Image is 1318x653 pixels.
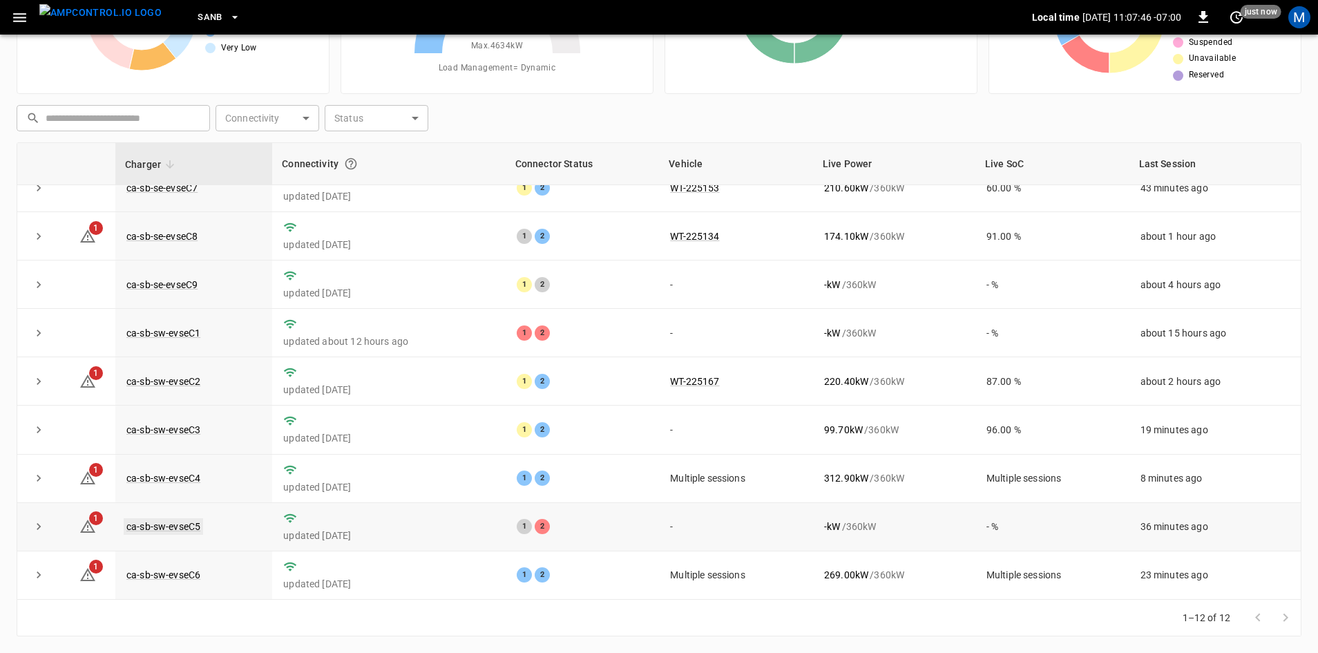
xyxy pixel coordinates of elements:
a: 1 [79,520,96,531]
td: - [659,503,813,551]
div: / 360 kW [824,181,964,195]
td: 43 minutes ago [1129,164,1301,212]
td: - [659,261,813,309]
span: 1 [89,511,103,525]
th: Vehicle [659,143,813,185]
th: Live SoC [975,143,1129,185]
td: 96.00 % [975,406,1129,454]
a: 1 [79,375,96,386]
p: Local time [1032,10,1080,24]
span: 1 [89,560,103,574]
a: ca-sb-sw-evseC6 [126,569,200,580]
a: ca-sb-se-evseC9 [126,279,198,290]
span: just now [1241,5,1281,19]
a: ca-sb-se-evseC7 [126,182,198,193]
p: [DATE] 11:07:46 -07:00 [1082,10,1181,24]
span: Charger [125,156,179,173]
button: SanB [192,4,246,31]
div: / 360 kW [824,375,964,388]
td: 8 minutes ago [1129,455,1301,503]
div: 1 [517,567,532,583]
p: 210.60 kW [824,181,868,195]
p: - kW [824,326,840,340]
button: expand row [28,419,49,440]
span: Suspended [1189,36,1233,50]
p: updated about 12 hours ago [283,334,494,348]
div: 2 [535,471,550,486]
div: 2 [535,567,550,583]
div: 1 [517,374,532,389]
a: 1 [79,230,96,241]
div: / 360 kW [824,471,964,485]
p: updated [DATE] [283,480,494,494]
td: - % [975,309,1129,357]
a: ca-sb-sw-evseC4 [126,473,200,484]
a: ca-sb-sw-evseC5 [124,518,203,535]
span: Unavailable [1189,52,1236,66]
p: 174.10 kW [824,229,868,243]
a: WT-225134 [670,231,719,242]
div: 2 [535,519,550,534]
p: - kW [824,520,840,533]
a: WT-225153 [670,182,719,193]
span: Load Management = Dynamic [439,61,556,75]
span: 1 [89,221,103,235]
div: 1 [517,277,532,292]
td: 23 minutes ago [1129,551,1301,600]
button: set refresh interval [1225,6,1248,28]
span: Very Low [221,41,257,55]
td: about 2 hours ago [1129,357,1301,406]
div: / 360 kW [824,568,964,582]
span: Max. 4634 kW [471,39,523,53]
div: / 360 kW [824,278,964,292]
button: Connection between the charger and our software. [338,151,363,176]
button: expand row [28,468,49,489]
img: ampcontrol.io logo [39,4,162,21]
div: 1 [517,519,532,534]
span: 1 [89,366,103,380]
td: Multiple sessions [975,455,1129,503]
button: expand row [28,274,49,295]
p: updated [DATE] [283,189,494,203]
div: 1 [517,471,532,486]
span: 1 [89,463,103,477]
td: - [659,406,813,454]
p: updated [DATE] [283,431,494,445]
p: updated [DATE] [283,238,494,252]
button: expand row [28,565,49,585]
td: 91.00 % [975,212,1129,261]
td: Multiple sessions [975,551,1129,600]
p: updated [DATE] [283,577,494,591]
div: 1 [517,229,532,244]
div: 2 [535,422,550,437]
button: expand row [28,226,49,247]
a: ca-sb-se-evseC8 [126,231,198,242]
p: 220.40 kW [824,375,868,388]
div: 2 [535,180,550,196]
p: updated [DATE] [283,383,494,397]
th: Live Power [813,143,975,185]
div: 2 [535,229,550,244]
td: 19 minutes ago [1129,406,1301,454]
div: 1 [517,325,532,341]
div: profile-icon [1288,6,1310,28]
p: 1–12 of 12 [1183,611,1231,625]
p: - kW [824,278,840,292]
th: Last Session [1129,143,1301,185]
td: 60.00 % [975,164,1129,212]
td: about 1 hour ago [1129,212,1301,261]
div: / 360 kW [824,520,964,533]
div: 2 [535,277,550,292]
div: 1 [517,180,532,196]
button: expand row [28,371,49,392]
span: Reserved [1189,68,1224,82]
span: SanB [198,10,222,26]
td: - % [975,503,1129,551]
button: expand row [28,323,49,343]
td: Multiple sessions [659,551,813,600]
p: updated [DATE] [283,529,494,542]
div: / 360 kW [824,423,964,437]
button: expand row [28,516,49,537]
th: Connector Status [506,143,660,185]
p: 269.00 kW [824,568,868,582]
